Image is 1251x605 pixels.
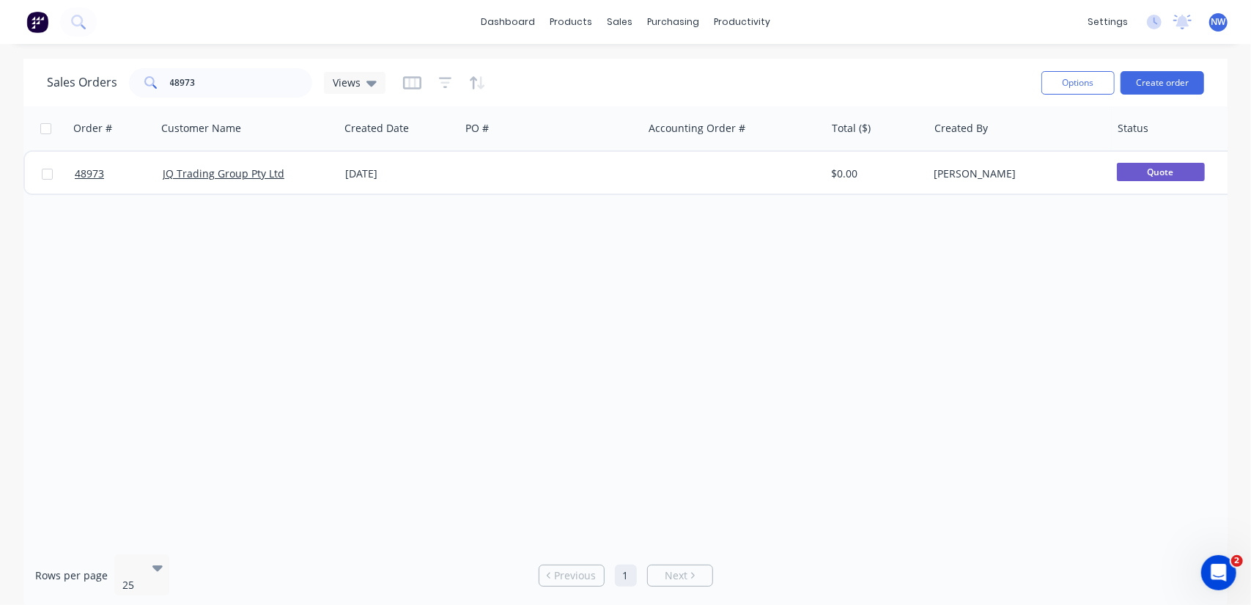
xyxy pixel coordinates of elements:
[26,11,48,33] img: Factory
[554,568,596,583] span: Previous
[75,166,104,181] span: 48973
[465,121,489,136] div: PO #
[47,76,117,89] h1: Sales Orders
[1080,11,1135,33] div: settings
[345,166,454,181] div: [DATE]
[344,121,409,136] div: Created Date
[533,565,719,587] ul: Pagination
[1118,121,1148,136] div: Status
[333,75,361,90] span: Views
[1121,71,1204,95] button: Create order
[161,121,241,136] div: Customer Name
[706,11,778,33] div: productivity
[473,11,542,33] a: dashboard
[648,568,712,583] a: Next page
[170,68,313,98] input: Search...
[665,568,687,583] span: Next
[649,121,745,136] div: Accounting Order #
[615,565,637,587] a: Page 1 is your current page
[640,11,706,33] div: purchasing
[832,166,918,181] div: $0.00
[1231,555,1243,567] span: 2
[1041,71,1115,95] button: Options
[832,121,871,136] div: Total ($)
[163,166,284,180] a: JQ Trading Group Pty Ltd
[934,166,1096,181] div: [PERSON_NAME]
[1117,163,1205,181] span: Quote
[1201,555,1236,590] iframe: Intercom live chat
[539,568,604,583] a: Previous page
[1211,15,1226,29] span: NW
[35,568,108,583] span: Rows per page
[73,121,112,136] div: Order #
[599,11,640,33] div: sales
[75,152,163,196] a: 48973
[122,578,140,593] div: 25
[934,121,988,136] div: Created By
[542,11,599,33] div: products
